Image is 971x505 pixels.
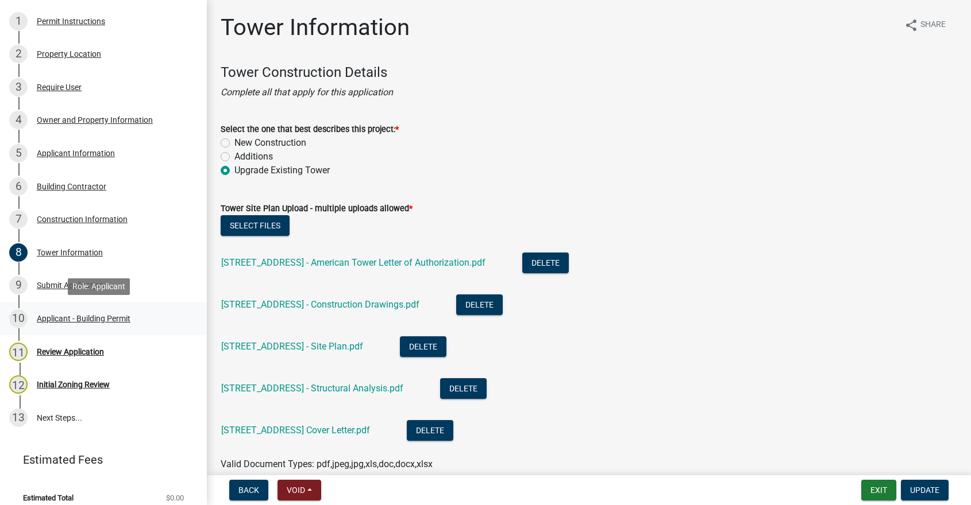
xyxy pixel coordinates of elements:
[221,14,410,41] h1: Tower Information
[407,420,453,441] button: Delete
[9,12,28,30] div: 1
[407,426,453,437] wm-modal-confirm: Delete Document
[901,480,949,500] button: Update
[229,480,268,500] button: Back
[522,252,569,273] button: Delete
[400,342,446,353] wm-modal-confirm: Delete Document
[37,348,104,356] div: Review Application
[9,144,28,162] div: 5
[221,64,957,81] h4: Tower Construction Details
[68,278,130,295] div: Role: Applicant
[238,485,259,495] span: Back
[37,17,105,25] div: Permit Instructions
[9,210,28,228] div: 7
[37,314,130,323] div: Applicant - Building Permit
[37,182,106,191] div: Building Contractor
[37,215,128,223] div: Construction Information
[456,294,503,315] button: Delete
[221,215,290,236] button: Select files
[221,257,485,268] a: [STREET_ADDRESS] - American Tower Letter of Authorization.pdf
[278,480,321,500] button: Void
[221,299,419,310] a: [STREET_ADDRESS] - Construction Drawings.pdf
[234,164,330,177] label: Upgrade Existing Tower
[9,78,28,96] div: 3
[221,425,370,436] a: [STREET_ADDRESS] Cover Letter.pdf
[895,14,955,36] button: shareShare
[9,448,188,471] a: Estimated Fees
[440,378,487,399] button: Delete
[221,205,413,213] label: Tower Site Plan Upload - multiple uploads allowed
[221,126,399,134] label: Select the one that best describes this project:
[234,150,273,164] label: Additions
[904,18,918,32] i: share
[9,45,28,63] div: 2
[9,111,28,129] div: 4
[287,485,305,495] span: Void
[9,177,28,196] div: 6
[37,149,115,157] div: Applicant Information
[910,485,939,495] span: Update
[9,243,28,262] div: 8
[221,459,433,469] span: Valid Document Types: pdf,jpeg,jpg,xls,doc,docx,xlsx
[37,50,101,58] div: Property Location
[9,309,28,328] div: 10
[9,276,28,294] div: 9
[456,300,503,311] wm-modal-confirm: Delete Document
[9,409,28,427] div: 13
[861,480,896,500] button: Exit
[522,258,569,269] wm-modal-confirm: Delete Document
[9,343,28,361] div: 11
[23,494,74,502] span: Estimated Total
[37,116,153,124] div: Owner and Property Information
[440,384,487,395] wm-modal-confirm: Delete Document
[9,375,28,394] div: 12
[37,380,110,389] div: Initial Zoning Review
[166,494,184,502] span: $0.00
[37,248,103,257] div: Tower Information
[221,87,393,98] i: Complete all that apply for this application
[37,281,104,289] div: Submit Application
[234,136,306,150] label: New Construction
[221,383,403,394] a: [STREET_ADDRESS] - Structural Analysis.pdf
[920,18,946,32] span: Share
[37,83,82,91] div: Require User
[400,336,446,357] button: Delete
[221,341,363,352] a: [STREET_ADDRESS] - Site Plan.pdf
